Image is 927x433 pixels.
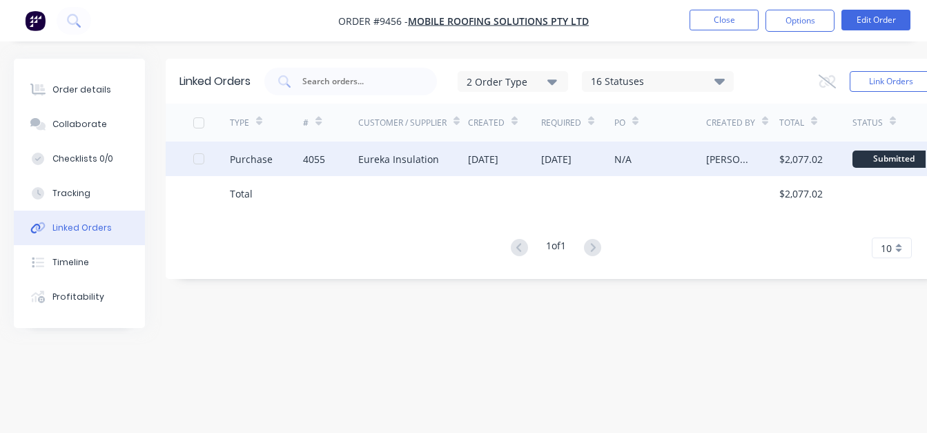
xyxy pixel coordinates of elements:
div: $2,077.02 [779,186,823,201]
div: N/A [614,152,632,166]
div: 1 of 1 [546,238,566,258]
button: Checklists 0/0 [14,142,145,176]
div: TYPE [230,117,249,129]
span: 10 [881,241,892,256]
div: Eureka Insulation [358,152,439,166]
button: Close [690,10,759,30]
div: [PERSON_NAME] [706,152,752,166]
span: Order #9456 - [338,15,408,28]
div: Timeline [52,256,89,269]
div: 16 Statuses [583,74,733,89]
button: Order details [14,73,145,107]
div: Order details [52,84,111,96]
div: Created By [706,117,755,129]
button: Collaborate [14,107,145,142]
div: [DATE] [468,152,498,166]
img: Factory [25,10,46,31]
div: Collaborate [52,118,107,131]
div: Status [852,117,883,129]
div: Required [541,117,581,129]
div: Tracking [52,187,90,200]
button: Timeline [14,245,145,280]
div: Linked Orders [52,222,112,234]
button: Edit Order [841,10,910,30]
button: Profitability [14,280,145,314]
div: 2 Order Type [467,74,559,88]
button: Linked Orders [14,211,145,245]
a: Mobile Roofing Solutions Pty Ltd [408,15,589,28]
div: Linked Orders [179,73,251,90]
div: Checklists 0/0 [52,153,113,165]
button: Options [765,10,835,32]
div: [DATE] [541,152,572,166]
div: Profitability [52,291,104,303]
button: 2 Order Type [458,71,568,92]
div: PO [614,117,625,129]
div: $2,077.02 [779,152,823,166]
div: # [303,117,309,129]
div: Total [779,117,804,129]
div: Total [230,186,253,201]
input: Search orders... [301,75,416,88]
div: Created [468,117,505,129]
div: Purchase [230,152,273,166]
div: 4055 [303,152,325,166]
div: Customer / Supplier [358,117,447,129]
button: Tracking [14,176,145,211]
